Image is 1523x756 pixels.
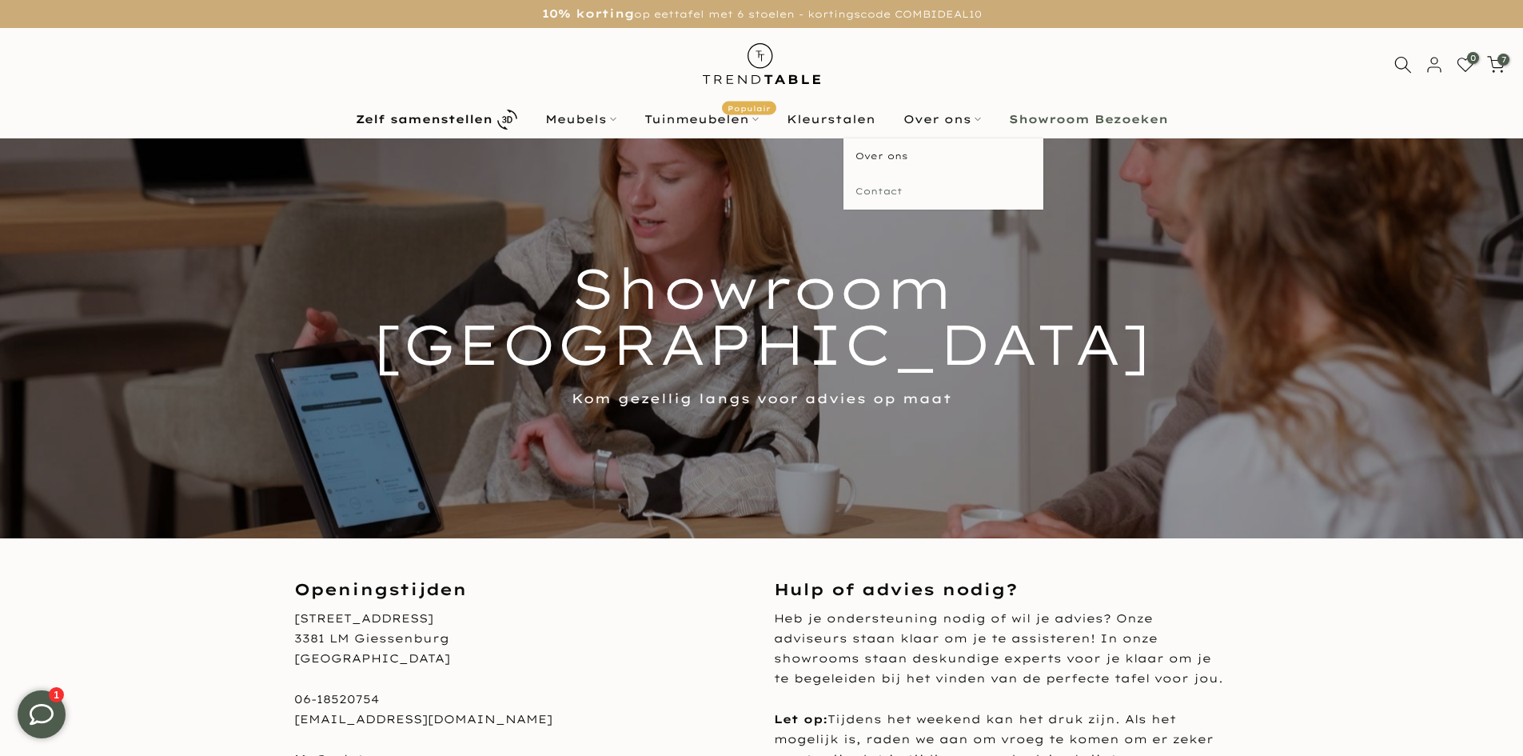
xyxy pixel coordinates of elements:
[889,110,995,129] a: Over ons
[1487,56,1505,74] a: 7
[294,578,750,601] h3: Openingstijden
[722,102,776,115] span: Populair
[531,110,630,129] a: Meubels
[542,6,634,21] strong: 10% korting
[774,712,827,726] b: Let op:
[692,28,831,99] img: trend-table
[774,578,1230,601] h3: Hulp of advies nodig?
[1467,52,1479,64] span: 0
[772,110,889,129] a: Kleurstalen
[1009,114,1168,125] b: Showroom Bezoeken
[1457,56,1474,74] a: 0
[843,174,1043,210] a: Contact
[1497,54,1509,66] span: 7
[2,674,82,754] iframe: toggle-frame
[341,106,531,134] a: Zelf samenstellen
[356,114,492,125] b: Zelf samenstellen
[630,110,772,129] a: TuinmeubelenPopulair
[995,110,1182,129] a: Showroom Bezoeken
[20,4,1503,24] p: op eettafel met 6 stoelen - kortingscode COMBIDEAL10
[843,138,1043,174] a: Over ons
